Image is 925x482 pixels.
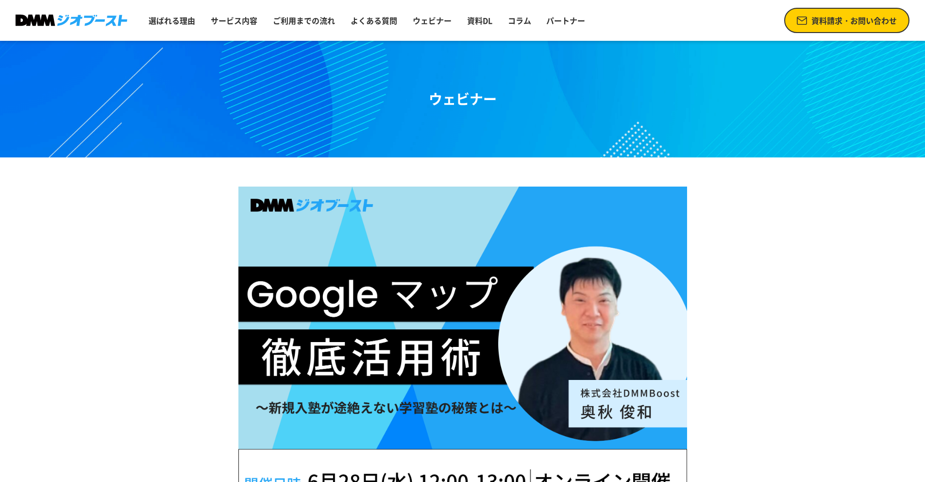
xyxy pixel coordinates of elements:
a: 資料DL [463,11,496,30]
img: DMMジオブースト [16,15,127,27]
a: 選ばれる理由 [145,11,199,30]
a: サービス内容 [207,11,261,30]
a: よくある質問 [347,11,401,30]
div: ウェビナー [429,89,497,109]
a: 資料請求・お問い合わせ [784,8,909,33]
a: ウェビナー [409,11,455,30]
a: パートナー [542,11,589,30]
span: 資料請求・お問い合わせ [811,15,897,26]
a: コラム [504,11,535,30]
a: ご利用までの流れ [269,11,339,30]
